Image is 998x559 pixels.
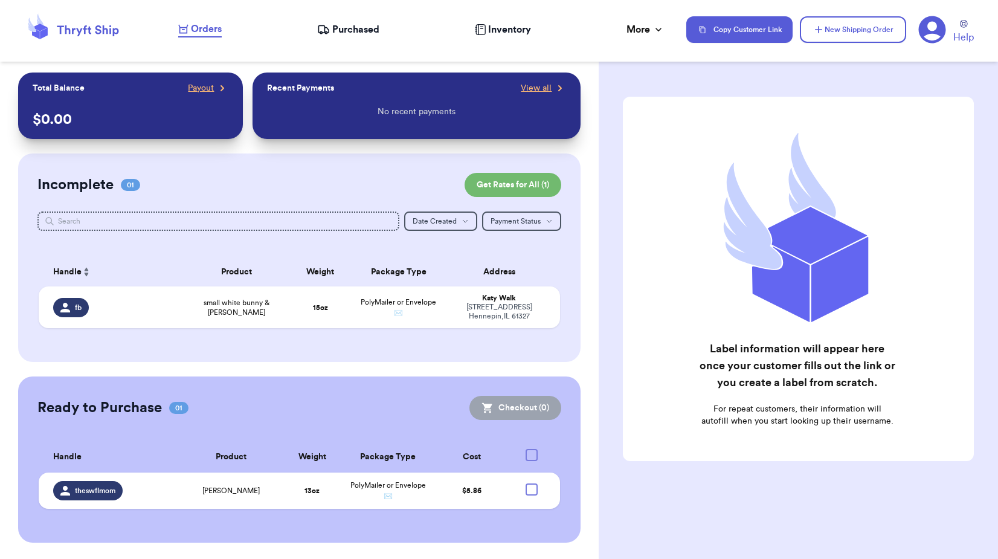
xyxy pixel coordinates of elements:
span: 01 [169,402,188,414]
button: Date Created [404,212,477,231]
div: More [626,22,665,37]
span: PolyMailer or Envelope ✉️ [350,482,426,500]
span: Payout [188,82,214,94]
p: For repeat customers, their information will autofill when you start looking up their username. [698,403,896,427]
span: theswflmom [75,486,115,496]
button: Sort ascending [82,265,91,279]
span: Help [953,30,974,45]
span: PolyMailer or Envelope ✉️ [361,299,436,317]
span: Purchased [332,22,379,37]
a: View all [521,82,566,94]
h2: Ready to Purchase [37,398,162,418]
a: Orders [178,22,222,37]
th: Address [445,257,560,286]
th: Weight [289,257,352,286]
div: [STREET_ADDRESS] Hennepin , IL 61327 [452,303,546,321]
span: View all [521,82,552,94]
th: Package Type [352,257,445,286]
th: Cost [434,442,510,473]
span: fb [75,303,82,312]
th: Package Type [343,442,434,473]
span: Inventory [488,22,531,37]
h2: Incomplete [37,175,114,195]
span: 01 [121,179,140,191]
p: Total Balance [33,82,85,94]
input: Search [37,212,400,231]
a: Help [953,20,974,45]
span: Handle [53,451,82,464]
button: New Shipping Order [800,16,906,43]
button: Payment Status [482,212,561,231]
h2: Label information will appear here once your customer fills out the link or you create a label fr... [698,340,896,391]
span: [PERSON_NAME] [202,486,260,496]
button: Get Rates for All (1) [465,173,561,197]
th: Product [181,442,282,473]
strong: 13 oz [304,487,320,494]
span: Date Created [413,218,457,225]
p: No recent payments [378,106,456,118]
a: Payout [188,82,228,94]
span: Orders [191,22,222,36]
button: Checkout (0) [469,396,561,420]
th: Product [185,257,289,286]
span: Handle [53,266,82,279]
button: Copy Customer Link [686,16,793,43]
span: Payment Status [491,218,541,225]
div: Katy Walk [452,294,546,303]
a: Inventory [475,22,531,37]
span: small white bunny & [PERSON_NAME] [192,298,282,317]
span: $ 5.86 [462,487,481,494]
a: Purchased [317,22,379,37]
p: Recent Payments [267,82,334,94]
th: Weight [282,442,343,473]
p: $ 0.00 [33,110,229,129]
strong: 15 oz [313,304,328,311]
